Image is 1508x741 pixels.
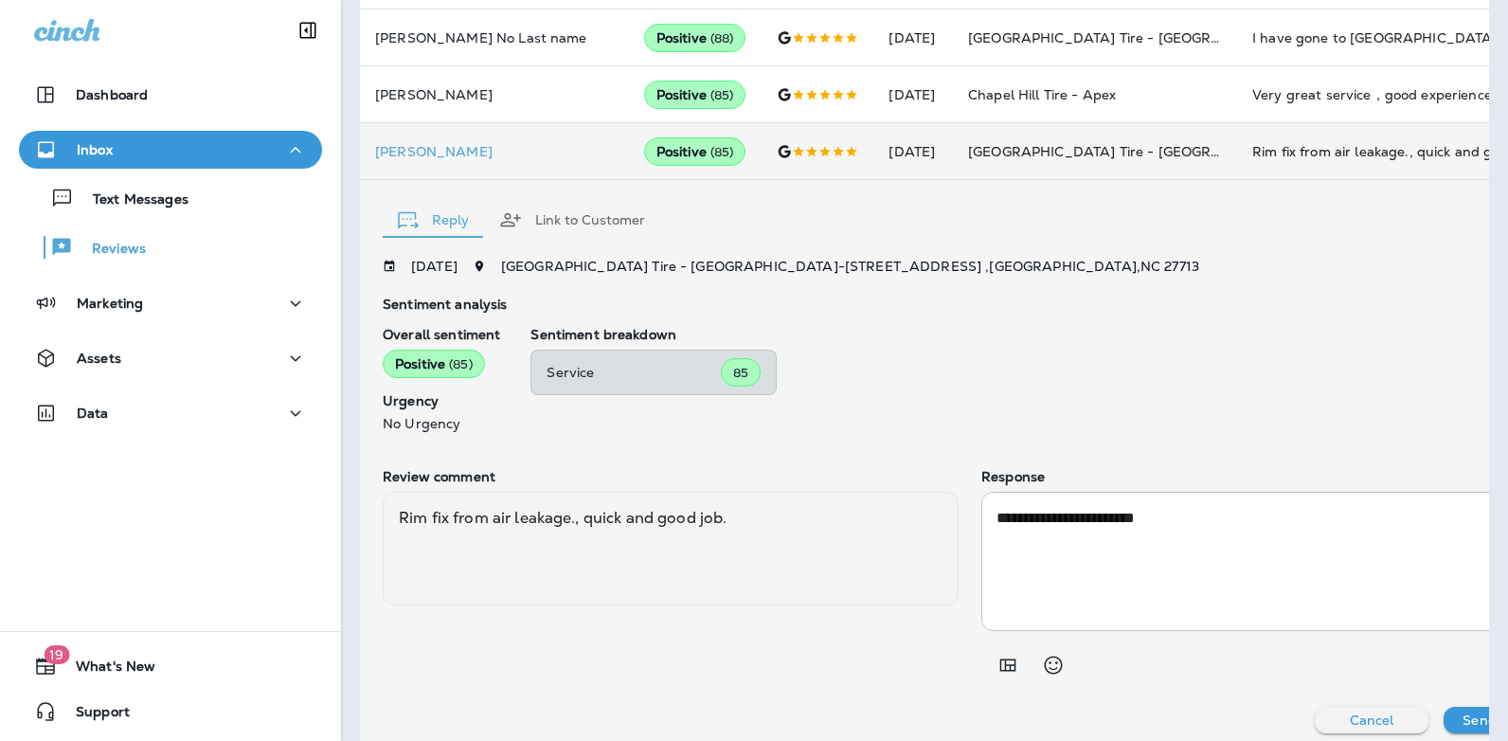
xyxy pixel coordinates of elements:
[710,144,734,160] span: ( 85 )
[968,29,1305,46] span: [GEOGRAPHIC_DATA] Tire - [GEOGRAPHIC_DATA]
[57,704,130,727] span: Support
[383,393,500,408] p: Urgency
[501,258,1199,275] span: [GEOGRAPHIC_DATA] Tire - [GEOGRAPHIC_DATA] - [STREET_ADDRESS] , [GEOGRAPHIC_DATA] , NC 27713
[77,142,113,157] p: Inbox
[19,284,322,322] button: Marketing
[1034,646,1072,684] button: Select an emoji
[57,659,155,681] span: What's New
[19,76,322,114] button: Dashboard
[968,143,1305,160] span: [GEOGRAPHIC_DATA] Tire - [GEOGRAPHIC_DATA]
[1252,142,1506,161] div: Rim fix from air leakage., quick and good job.
[383,327,500,342] p: Overall sentiment
[44,645,69,664] span: 19
[484,186,660,254] button: Link to Customer
[1350,713,1394,728] p: Cancel
[644,24,746,52] div: Positive
[19,394,322,432] button: Data
[873,9,953,66] td: [DATE]
[19,647,322,685] button: 19What's New
[411,259,458,274] p: [DATE]
[74,191,188,209] p: Text Messages
[77,296,143,311] p: Marketing
[19,178,322,218] button: Text Messages
[1315,707,1428,733] button: Cancel
[19,131,322,169] button: Inbox
[375,144,614,159] div: Click to view Customer Drawer
[73,241,146,259] p: Reviews
[644,81,746,109] div: Positive
[383,469,959,484] p: Review comment
[710,87,734,103] span: ( 85 )
[644,137,746,166] div: Positive
[375,144,614,159] p: [PERSON_NAME]
[733,365,748,381] span: 85
[989,646,1027,684] button: Add in a premade template
[77,406,109,421] p: Data
[19,227,322,267] button: Reviews
[968,86,1116,103] span: Chapel Hill Tire - Apex
[547,365,721,380] p: Service
[375,30,614,45] p: [PERSON_NAME] No Last name
[383,416,500,431] p: No Urgency
[281,11,334,49] button: Collapse Sidebar
[1252,85,1506,104] div: Very great service，good experience
[383,350,485,378] div: Positive
[375,87,614,102] p: [PERSON_NAME]
[76,87,148,102] p: Dashboard
[873,66,953,123] td: [DATE]
[1252,28,1506,47] div: I have gone to Chapel Hill Tire for the past 2.5 years. Everything I wrote the first time still a...
[19,339,322,377] button: Assets
[710,30,734,46] span: ( 88 )
[19,693,322,731] button: Support
[383,492,959,605] div: Rim fix from air leakage., quick and good job.
[77,351,121,366] p: Assets
[383,186,484,254] button: Reply
[873,123,953,180] td: [DATE]
[449,356,473,372] span: ( 85 )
